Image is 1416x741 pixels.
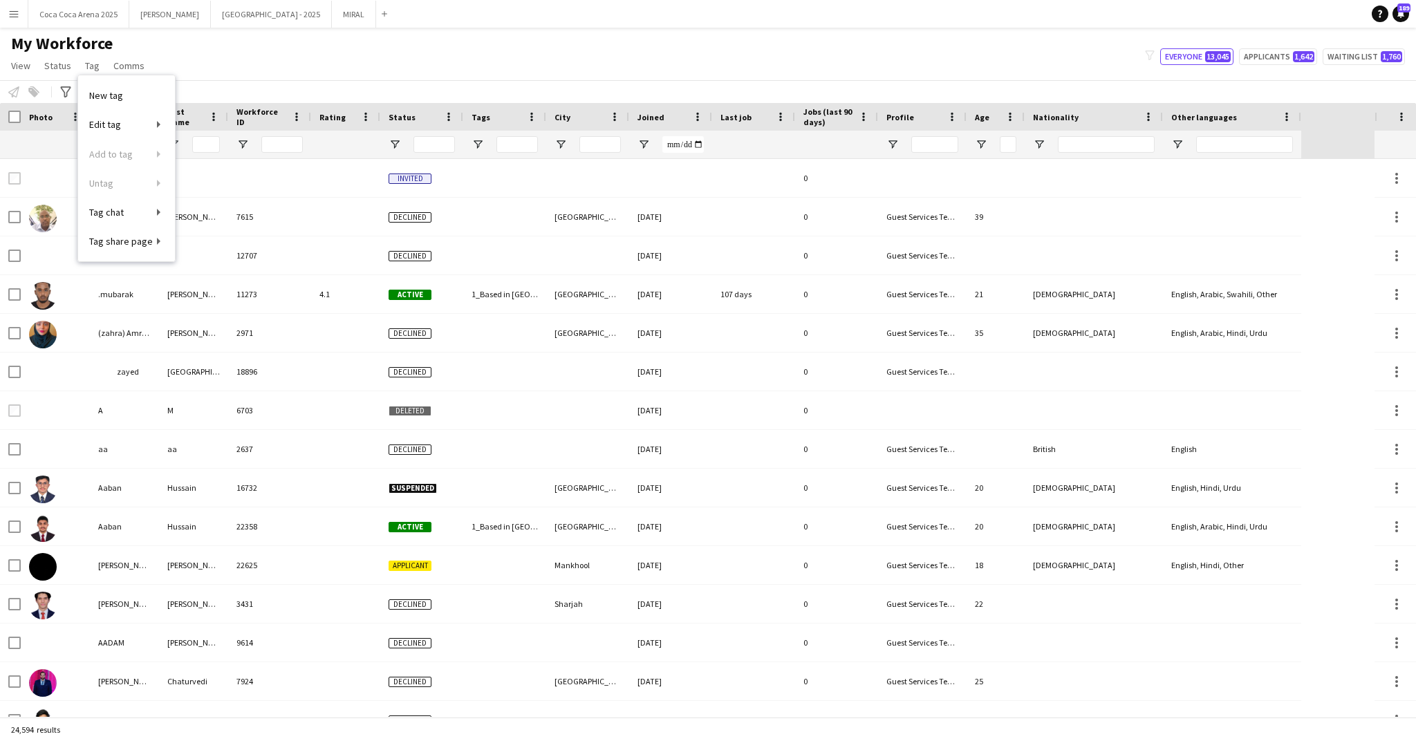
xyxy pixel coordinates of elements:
span: 13,045 [1205,51,1231,62]
div: Chaturvedi [159,662,228,700]
div: [DATE] [629,430,712,468]
div: British [1025,430,1163,468]
span: Jobs (last 90 days) [803,106,853,127]
div: . [159,236,228,274]
span: Active [389,522,431,532]
div: Sharjah [546,585,629,623]
div: [GEOGRAPHIC_DATA] [546,198,629,236]
img: Aadhil Siraj [29,708,57,735]
div: Aaban [90,469,159,507]
span: Tag [85,59,100,72]
div: [PERSON_NAME] [159,546,228,584]
span: Declined [389,638,431,648]
div: 0 [795,701,878,739]
div: 2971 [228,314,311,352]
div: 39 [967,198,1025,236]
div: Guest Services Team [878,623,967,662]
div: [DATE] [629,198,712,236]
button: Open Filter Menu [389,138,401,151]
input: City Filter Input [579,136,621,153]
div: Guest Services Team [878,198,967,236]
span: Declined [389,212,431,223]
span: Status [44,59,71,72]
div: A [90,391,159,429]
input: Other languages Filter Input [1196,136,1293,153]
div: [DATE] [629,314,712,352]
div: 0 [795,623,878,662]
div: 7615 [228,198,311,236]
input: Row Selection is disabled for this row (unchecked) [8,172,21,185]
div: 22358 [228,507,311,545]
div: [GEOGRAPHIC_DATA] [546,701,629,739]
div: [DEMOGRAPHIC_DATA] [1025,469,1163,507]
div: [DEMOGRAPHIC_DATA] [1025,314,1163,352]
div: [PERSON_NAME] [159,275,228,313]
span: City [555,112,570,122]
div: English, Arabic, Hindi, Urdu [1163,507,1301,545]
img: Aabid Anas [29,553,57,581]
img: .mubarak Ali [29,282,57,310]
span: Declined [389,328,431,339]
img: Aadarsh Chaturvedi [29,669,57,697]
div: Aaban [90,507,159,545]
a: Status [39,57,77,75]
input: Joined Filter Input [662,136,704,153]
div: [PERSON_NAME] [90,546,159,584]
div: [DATE] [629,623,712,662]
span: Tags [472,112,490,122]
span: Declined [389,444,431,455]
div: 0 [795,314,878,352]
span: 1,642 [1293,51,1314,62]
a: View [6,57,36,75]
div: 107 days [712,275,795,313]
div: 0 [795,198,878,236]
span: Declined [389,251,431,261]
div: [DATE] [629,469,712,507]
button: Open Filter Menu [637,138,650,151]
div: 0 [795,430,878,468]
div: 0 [795,585,878,623]
div: .mubarak [90,275,159,313]
div: [PERSON_NAME] [159,585,228,623]
div: 20 [967,507,1025,545]
span: Photo [29,112,53,122]
div: Guest Services Team [878,701,967,739]
div: 0 [795,159,878,197]
span: Other languages [1171,112,1237,122]
span: Declined [389,367,431,377]
div: Guest Services Team [878,430,967,468]
div: [DEMOGRAPHIC_DATA] [1025,507,1163,545]
span: Comms [113,59,145,72]
div: Guest Services Team [878,236,967,274]
button: Open Filter Menu [236,138,249,151]
div: Mankhool [546,546,629,584]
div: 22 [967,701,1025,739]
div: [GEOGRAPHIC_DATA] [159,353,228,391]
div: Guest Services Team [878,546,967,584]
div: [GEOGRAPHIC_DATA] [546,314,629,352]
span: View [11,59,30,72]
div: Siraj [159,701,228,739]
button: Open Filter Menu [472,138,484,151]
span: Last Name [167,106,203,127]
span: Nationality [1033,112,1079,122]
div: aa [90,430,159,468]
span: Active [389,290,431,300]
div: ⠀⠀⠀zayed [90,353,159,391]
div: Guest Services Team [878,275,967,313]
div: [PERSON_NAME] [90,662,159,700]
span: 189 [1397,3,1410,12]
div: [DATE] [629,546,712,584]
div: 9614 [228,623,311,662]
input: Status Filter Input [413,136,455,153]
img: Aabid Mohamed [29,592,57,619]
button: Applicants1,642 [1239,48,1317,65]
div: [DATE] [629,391,712,429]
button: Open Filter Menu [1033,138,1045,151]
input: Last Name Filter Input [192,136,220,153]
div: English, Other [1163,701,1301,739]
div: Hussain [159,469,228,507]
div: Guest Services Team [878,314,967,352]
img: Aaban Hussain [29,514,57,542]
div: aa [159,430,228,468]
